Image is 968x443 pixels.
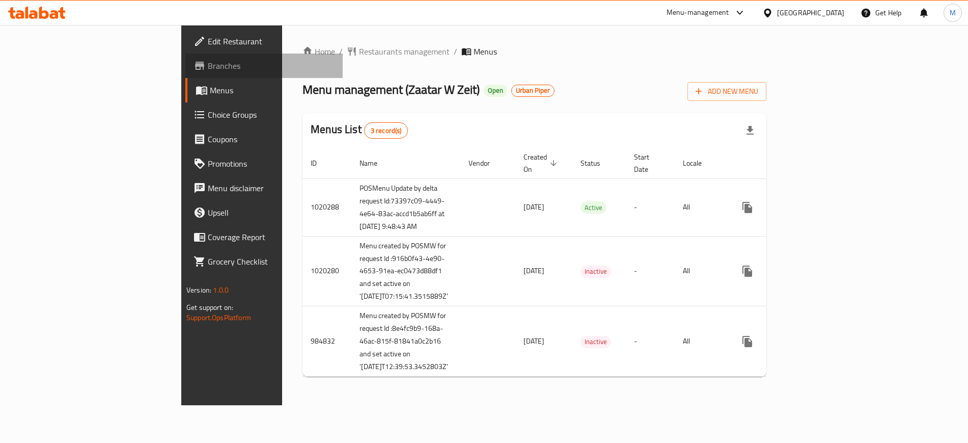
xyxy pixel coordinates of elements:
td: - [626,236,675,306]
a: Upsell [185,200,343,225]
span: Add New Menu [696,85,758,98]
td: Menu created by POSMW for request Id :916b0f43-4e90-4653-91ea-ec0473d88df1 and set active on '[DA... [351,236,460,306]
a: Coupons [185,127,343,151]
span: Restaurants management [359,45,450,58]
span: Menu disclaimer [208,182,335,194]
button: Change Status [760,195,784,220]
td: - [626,306,675,377]
span: Active [580,202,606,214]
span: 3 record(s) [365,126,408,136]
span: Get support on: [186,301,233,314]
button: more [735,259,760,283]
td: - [626,178,675,236]
span: Choice Groups [208,109,335,121]
a: Branches [185,54,343,78]
span: Grocery Checklist [208,255,335,268]
td: All [675,178,727,236]
a: Restaurants management [347,45,450,58]
h2: Menus List [311,122,408,139]
span: Status [580,157,614,169]
span: Open [484,86,507,95]
a: Promotions [185,151,343,176]
span: Menu management ( Zaatar W Zeit ) [302,78,480,101]
span: Created On [523,151,560,175]
a: Menus [185,78,343,102]
span: Urban Piper [512,86,554,95]
div: Open [484,85,507,97]
a: Edit Restaurant [185,29,343,54]
li: / [454,45,457,58]
span: Edit Restaurant [208,35,335,47]
div: Total records count [364,122,408,139]
a: Support.OpsPlatform [186,311,251,324]
a: Choice Groups [185,102,343,127]
button: Add New Menu [687,82,766,101]
span: Locale [683,157,715,169]
td: Menu created by POSMW for request Id :8e4fc9b9-168a-46ac-815f-81841a0c2b16 and set active on '[DA... [351,306,460,377]
td: All [675,236,727,306]
div: Active [580,201,606,214]
span: [DATE] [523,334,544,348]
span: [DATE] [523,200,544,214]
span: [DATE] [523,264,544,277]
span: Coverage Report [208,231,335,243]
table: enhanced table [302,148,841,377]
a: Coverage Report [185,225,343,249]
span: Version: [186,283,211,297]
a: Grocery Checklist [185,249,343,274]
span: ID [311,157,330,169]
span: Name [359,157,391,169]
td: POSMenu Update by delta request Id:73397c09-4449-4e64-83ac-accd1b5ab6ff at [DATE] 9:48:43 AM [351,178,460,236]
button: more [735,195,760,220]
span: Promotions [208,158,335,170]
span: 1.0.0 [213,283,229,297]
td: All [675,306,727,377]
span: Upsell [208,206,335,219]
nav: breadcrumb [302,45,766,58]
div: Export file [738,118,762,143]
span: Inactive [580,266,611,277]
th: Actions [727,148,841,179]
span: Vendor [468,157,503,169]
span: Branches [208,60,335,72]
span: Menus [474,45,497,58]
span: Menus [210,84,335,96]
button: more [735,329,760,354]
a: Menu disclaimer [185,176,343,200]
div: Inactive [580,336,611,348]
div: Menu-management [667,7,729,19]
span: Start Date [634,151,662,175]
button: Change Status [760,329,784,354]
div: Inactive [580,266,611,278]
span: Coupons [208,133,335,145]
button: Change Status [760,259,784,283]
span: Inactive [580,336,611,348]
div: [GEOGRAPHIC_DATA] [777,7,844,18]
span: M [950,7,956,18]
